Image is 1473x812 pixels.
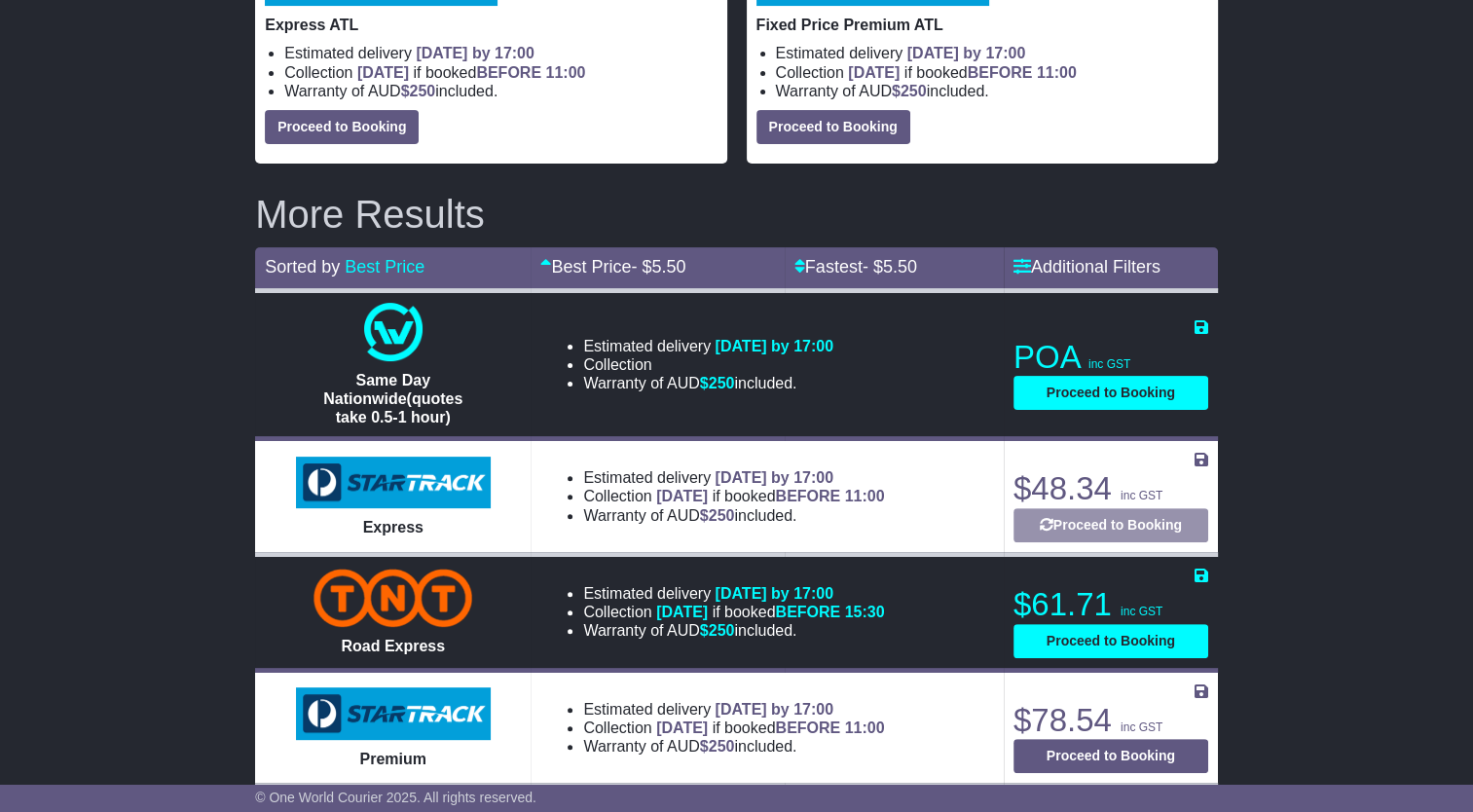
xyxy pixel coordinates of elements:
[255,193,1218,236] h2: More Results
[364,303,423,361] img: One World Courier: Same Day Nationwide(quotes take 0.5-1 hour)
[776,63,1208,82] li: Collection
[583,621,884,640] li: Warranty of AUD included.
[907,45,1026,61] span: [DATE] by 17:00
[883,257,917,277] span: 5.50
[476,64,541,81] span: BEFORE
[656,720,708,736] span: [DATE]
[360,751,426,767] span: Premium
[709,622,735,639] span: 250
[545,64,585,81] span: 11:00
[323,372,462,425] span: Same Day Nationwide(quotes take 0.5-1 hour)
[756,110,910,144] button: Proceed to Booking
[845,488,885,504] span: 11:00
[848,64,900,81] span: [DATE]
[775,488,840,504] span: BEFORE
[1037,64,1077,81] span: 11:00
[716,338,834,354] span: [DATE] by 17:00
[296,687,491,740] img: StarTrack: Premium
[410,83,436,99] span: 250
[1013,469,1208,508] p: $48.34
[756,16,1208,34] p: Fixed Price Premium ATL
[583,737,884,756] li: Warranty of AUD included.
[656,604,884,620] span: if booked
[363,519,423,535] span: Express
[631,257,685,277] span: - $
[416,45,534,61] span: [DATE] by 17:00
[540,257,685,277] a: Best Price- $5.50
[1121,489,1162,502] span: inc GST
[265,16,717,34] p: Express ATL
[313,569,472,627] img: TNT Domestic: Road Express
[1013,739,1208,773] button: Proceed to Booking
[1013,338,1208,377] p: POA
[700,375,735,391] span: $
[583,355,833,374] li: Collection
[255,790,536,805] span: © One World Courier 2025. All rights reserved.
[656,720,884,736] span: if booked
[968,64,1033,81] span: BEFORE
[1013,585,1208,624] p: $61.71
[1013,701,1208,740] p: $78.54
[583,603,884,621] li: Collection
[848,64,1076,81] span: if booked
[1013,257,1160,277] a: Additional Filters
[583,700,884,719] li: Estimated delivery
[776,82,1208,100] li: Warranty of AUD included.
[709,375,735,391] span: 250
[583,719,884,737] li: Collection
[845,720,885,736] span: 11:00
[700,738,735,755] span: $
[700,622,735,639] span: $
[775,720,840,736] span: BEFORE
[700,507,735,524] span: $
[709,738,735,755] span: 250
[265,257,340,277] span: Sorted by
[892,83,927,99] span: $
[901,83,927,99] span: 250
[583,374,833,392] li: Warranty of AUD included.
[1013,508,1208,542] button: Proceed to Booking
[656,488,884,504] span: if booked
[863,257,917,277] span: - $
[401,83,436,99] span: $
[583,584,884,603] li: Estimated delivery
[296,457,491,509] img: StarTrack: Express
[583,468,884,487] li: Estimated delivery
[845,604,885,620] span: 15:30
[651,257,685,277] span: 5.50
[345,257,424,277] a: Best Price
[775,604,840,620] span: BEFORE
[357,64,585,81] span: if booked
[341,638,445,654] span: Road Express
[583,506,884,525] li: Warranty of AUD included.
[794,257,917,277] a: Fastest- $5.50
[284,63,717,82] li: Collection
[265,110,419,144] button: Proceed to Booking
[716,469,834,486] span: [DATE] by 17:00
[656,604,708,620] span: [DATE]
[1121,720,1162,734] span: inc GST
[1088,357,1130,371] span: inc GST
[583,337,833,355] li: Estimated delivery
[357,64,409,81] span: [DATE]
[776,44,1208,62] li: Estimated delivery
[1013,624,1208,658] button: Proceed to Booking
[1121,605,1162,618] span: inc GST
[716,701,834,718] span: [DATE] by 17:00
[716,585,834,602] span: [DATE] by 17:00
[284,44,717,62] li: Estimated delivery
[656,488,708,504] span: [DATE]
[583,487,884,505] li: Collection
[709,507,735,524] span: 250
[1013,376,1208,410] button: Proceed to Booking
[284,82,717,100] li: Warranty of AUD included.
